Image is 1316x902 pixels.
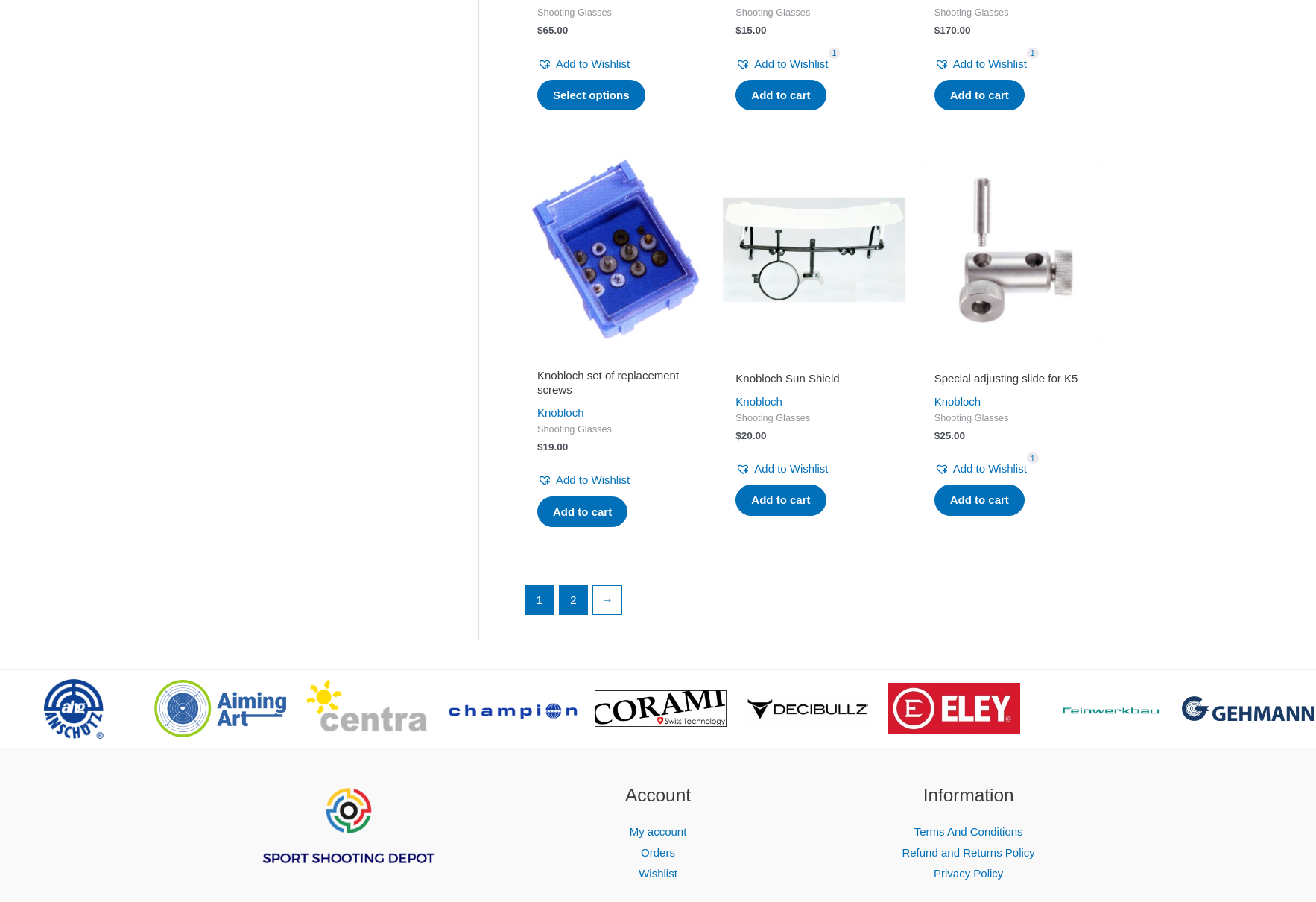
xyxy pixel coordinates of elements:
[593,586,621,614] a: →
[934,867,1003,880] a: Privacy Policy
[537,25,568,36] bdi: 65.00
[1027,452,1039,464] span: 1
[522,821,795,884] nav: Account
[735,7,892,19] span: Shooting Glasses
[934,395,981,408] a: Knobloch
[735,350,892,368] iframe: Customer reviews powered by Trustpilot
[537,7,694,19] span: Shooting Glasses
[537,406,584,419] a: Knobloch
[735,485,826,516] a: Add to cart: “Knobloch Sun Shield”
[537,350,694,368] iframe: Customer reviews powered by Trustpilot
[953,462,1027,475] span: Add to Wishlist
[934,80,1025,111] a: Add to cart: “K3 Frame”
[537,441,543,452] span: $
[888,683,1020,734] img: brand logo
[921,157,1104,341] img: Special adjusting slide for K5
[525,586,554,614] span: Page 1
[934,430,965,441] bdi: 25.00
[537,423,694,436] span: Shooting Glasses
[524,585,1104,622] nav: Product Pagination
[754,57,828,70] span: Add to Wishlist
[537,25,543,36] span: $
[914,825,1023,838] a: Terms And Conditions
[735,25,741,36] span: $
[556,57,630,70] span: Add to Wishlist
[832,782,1105,884] aside: Footer Widget 3
[735,430,741,441] span: $
[560,586,588,614] a: Page 2
[522,782,795,810] h2: Account
[522,782,795,884] aside: Footer Widget 2
[934,430,940,441] span: $
[934,458,1027,479] a: Add to Wishlist
[934,371,1091,391] a: Special adjusting slide for K5
[735,458,828,479] a: Add to Wishlist
[735,430,766,441] bdi: 20.00
[722,157,905,341] img: Knobloch Sun Shield
[934,25,940,36] span: $
[537,470,630,491] a: Add to Wishlist
[934,25,971,36] bdi: 170.00
[934,412,1091,425] span: Shooting Glasses
[639,867,677,880] a: Wishlist
[735,80,826,111] a: Add to cart: “Standard adjusting slide”
[641,846,675,859] a: Orders
[953,57,1027,70] span: Add to Wishlist
[537,54,630,75] a: Add to Wishlist
[754,462,828,475] span: Add to Wishlist
[537,80,645,111] a: Select options for “Knobloch Lensholder Set”
[556,473,630,486] span: Add to Wishlist
[735,395,782,408] a: Knobloch
[537,496,627,528] a: Add to cart: “Knobloch set of replacement screws”
[832,782,1105,810] h2: Information
[934,485,1025,516] a: Add to cart: “Special adjusting slide for K5”
[630,825,687,838] a: My account
[735,412,892,425] span: Shooting Glasses
[524,157,707,341] img: Knobloch set of replacement screws
[902,846,1034,859] a: Refund and Returns Policy
[829,48,841,59] span: 1
[934,350,1091,368] iframe: Customer reviews powered by Trustpilot
[537,368,694,397] h2: Knobloch set of replacement screws
[1027,48,1039,59] span: 1
[537,368,694,403] a: Knobloch set of replacement screws
[832,821,1105,884] nav: Information
[537,441,568,452] bdi: 19.00
[934,7,1091,19] span: Shooting Glasses
[735,371,892,386] h2: Knobloch Sun Shield
[735,371,892,391] a: Knobloch Sun Shield
[735,54,828,75] a: Add to Wishlist
[934,371,1091,386] h2: Special adjusting slide for K5
[735,25,766,36] bdi: 15.00
[934,54,1027,75] a: Add to Wishlist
